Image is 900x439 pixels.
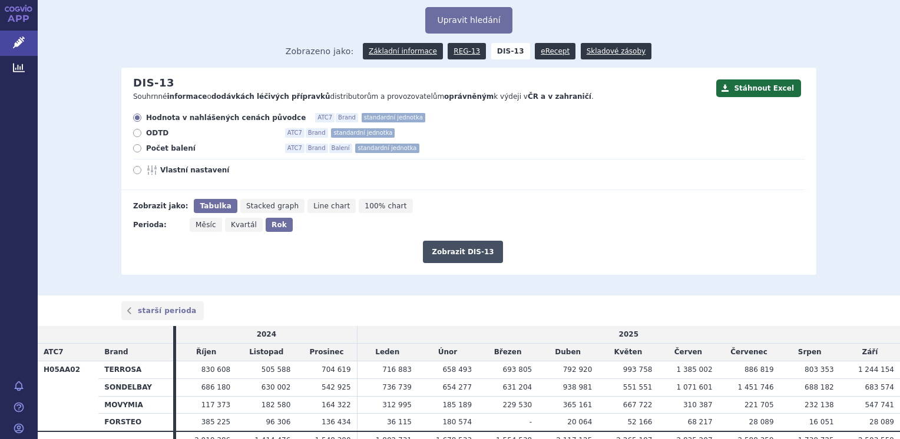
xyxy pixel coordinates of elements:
[272,221,287,229] span: Rok
[858,365,894,374] span: 1 244 154
[357,326,900,343] td: 2025
[167,92,207,101] strong: informace
[503,401,532,409] span: 229 530
[98,378,173,396] th: SONDELBAY
[133,77,174,89] h2: DIS-13
[160,165,290,175] span: Vlastní nastavení
[530,418,532,426] span: -
[442,383,472,391] span: 654 277
[448,43,486,59] a: REG-13
[362,113,425,122] span: standardní jednotka
[805,383,834,391] span: 688 182
[563,401,593,409] span: 365 161
[306,144,328,153] span: Brand
[211,92,330,101] strong: dodávkách léčivých přípravků
[98,361,173,378] th: TERROSA
[322,383,351,391] span: 542 925
[133,92,710,102] p: Souhrnné o distributorům a provozovatelům k výdeji v .
[133,218,184,232] div: Perioda:
[322,401,351,409] span: 164 322
[363,43,443,59] a: Základní informace
[104,348,128,356] span: Brand
[442,401,472,409] span: 185 189
[809,418,834,426] span: 16 051
[262,383,291,391] span: 630 002
[201,418,231,426] span: 385 225
[538,344,598,361] td: Duben
[336,113,358,122] span: Brand
[683,401,713,409] span: 310 387
[745,401,774,409] span: 221 705
[442,365,472,374] span: 658 493
[306,128,328,138] span: Brand
[676,383,712,391] span: 1 071 601
[315,113,335,122] span: ATC7
[133,199,188,213] div: Zobrazit jako:
[418,344,478,361] td: Únor
[146,113,306,122] span: Hodnota v nahlášených cenách původce
[313,202,350,210] span: Line chart
[201,401,231,409] span: 117 373
[285,128,305,138] span: ATC7
[688,418,713,426] span: 68 217
[563,365,593,374] span: 792 920
[98,396,173,414] th: MOVYMIA
[567,418,592,426] span: 20 064
[805,401,834,409] span: 232 138
[236,344,296,361] td: Listopad
[387,418,412,426] span: 36 115
[749,418,774,426] span: 28 089
[716,79,801,97] button: Stáhnout Excel
[44,348,64,356] span: ATC7
[38,361,98,431] th: H05AA02
[201,383,231,391] span: 686 180
[805,365,834,374] span: 803 353
[658,344,718,361] td: Červen
[581,43,651,59] a: Skladové zásoby
[231,221,257,229] span: Kvartál
[322,418,351,426] span: 136 434
[535,43,575,59] a: eRecept
[357,344,418,361] td: Leden
[121,301,204,320] a: starší perioda
[246,202,299,210] span: Stacked graph
[146,128,276,138] span: ODTD
[286,43,354,59] span: Zobrazeno jako:
[627,418,652,426] span: 52 166
[200,202,231,210] span: Tabulka
[331,128,395,138] span: standardní jednotka
[355,144,419,153] span: standardní jednotka
[262,365,291,374] span: 505 588
[623,365,653,374] span: 993 758
[98,414,173,431] th: FORSTEO
[869,418,894,426] span: 28 089
[322,365,351,374] span: 704 619
[780,344,840,361] td: Srpen
[176,326,357,343] td: 2024
[146,144,276,153] span: Počet balení
[382,365,412,374] span: 716 883
[503,365,532,374] span: 693 805
[425,7,512,34] button: Upravit hledání
[563,383,593,391] span: 938 981
[745,365,774,374] span: 886 819
[623,401,653,409] span: 667 722
[676,365,712,374] span: 1 385 002
[365,202,406,210] span: 100% chart
[442,418,472,426] span: 180 574
[840,344,900,361] td: Září
[329,144,352,153] span: Balení
[262,401,291,409] span: 182 580
[382,383,412,391] span: 736 739
[503,383,532,391] span: 631 204
[176,344,236,361] td: Říjen
[382,401,412,409] span: 312 995
[444,92,494,101] strong: oprávněným
[598,344,658,361] td: Květen
[865,401,894,409] span: 547 741
[285,144,305,153] span: ATC7
[528,92,591,101] strong: ČR a v zahraničí
[266,418,290,426] span: 96 306
[196,221,216,229] span: Měsíc
[296,344,357,361] td: Prosinec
